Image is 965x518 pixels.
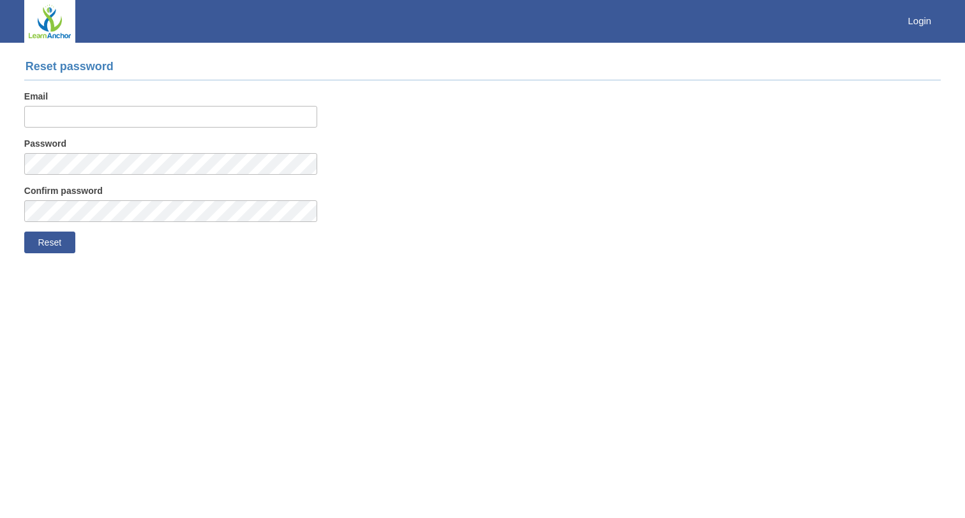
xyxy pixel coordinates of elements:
[908,6,931,36] a: Login
[24,54,941,80] h4: Reset password
[24,137,66,150] label: Password
[24,232,75,253] button: Reset
[24,90,48,103] label: Email
[24,184,103,197] label: Confirm password
[27,3,73,40] img: logo.PNG
[911,467,952,505] iframe: chat widget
